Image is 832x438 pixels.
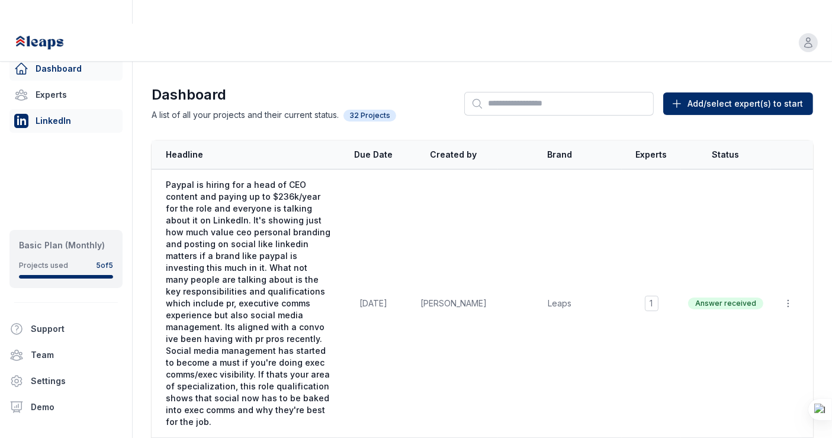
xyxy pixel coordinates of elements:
[14,30,90,56] img: Leaps
[5,369,127,393] a: Settings
[9,83,123,107] a: Experts
[152,85,426,104] h1: Dashboard
[19,261,68,270] div: Projects used
[681,140,770,170] th: Status
[663,92,813,115] button: Add/select expert(s) to start
[498,140,622,170] th: Brand
[409,140,498,170] th: Created by
[96,261,113,270] div: 5 of 5
[688,98,803,110] span: Add/select expert(s) to start
[5,317,118,341] button: Support
[360,298,388,308] span: [DATE]
[688,298,763,309] span: Answer received
[166,179,331,428] span: Paypal is hiring for a head of CEO content and paying up to $236k/year for the role and everyone ...
[9,109,123,133] a: LinkedIn
[409,170,498,438] td: [PERSON_NAME]
[645,296,658,311] span: 1
[19,239,113,251] div: Basic Plan (Monthly)
[338,140,409,170] th: Due Date
[9,57,123,81] a: Dashboard
[498,170,622,438] td: Leaps
[152,140,338,170] th: Headline
[622,140,681,170] th: Experts
[152,109,426,122] p: A list of all your projects and their current status.
[5,395,127,419] a: Demo
[5,343,127,367] a: Team
[343,110,396,122] span: 32 Projects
